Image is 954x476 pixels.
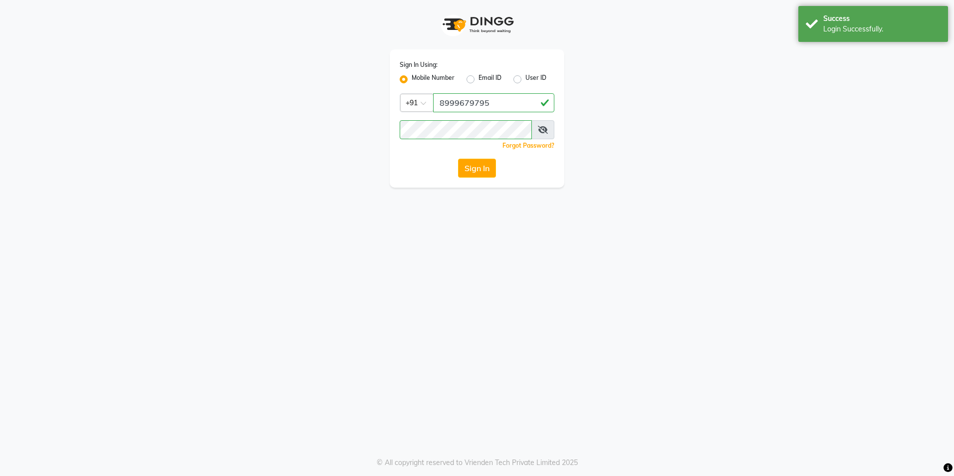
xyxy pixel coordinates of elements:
label: User ID [525,73,546,85]
input: Username [400,120,532,139]
label: Sign In Using: [400,60,438,69]
label: Mobile Number [412,73,455,85]
input: Username [433,93,554,112]
button: Sign In [458,159,496,178]
label: Email ID [478,73,501,85]
a: Forgot Password? [502,142,554,149]
img: logo1.svg [437,10,517,39]
div: Success [823,13,941,24]
div: Login Successfully. [823,24,941,34]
